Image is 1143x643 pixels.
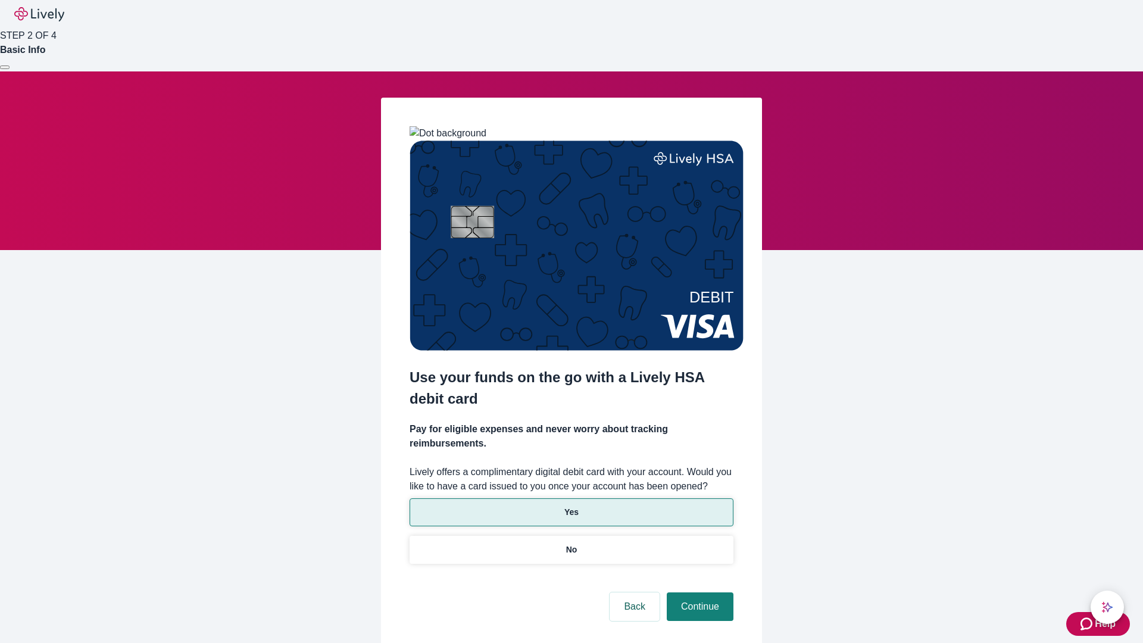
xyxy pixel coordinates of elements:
[410,422,733,451] h4: Pay for eligible expenses and never worry about tracking reimbursements.
[1095,617,1116,631] span: Help
[410,141,744,351] img: Debit card
[410,498,733,526] button: Yes
[410,536,733,564] button: No
[667,592,733,621] button: Continue
[1091,591,1124,624] button: chat
[564,506,579,519] p: Yes
[14,7,64,21] img: Lively
[610,592,660,621] button: Back
[1101,601,1113,613] svg: Lively AI Assistant
[1066,612,1130,636] button: Zendesk support iconHelp
[566,544,577,556] p: No
[410,465,733,494] label: Lively offers a complimentary digital debit card with your account. Would you like to have a card...
[410,126,486,141] img: Dot background
[410,367,733,410] h2: Use your funds on the go with a Lively HSA debit card
[1080,617,1095,631] svg: Zendesk support icon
